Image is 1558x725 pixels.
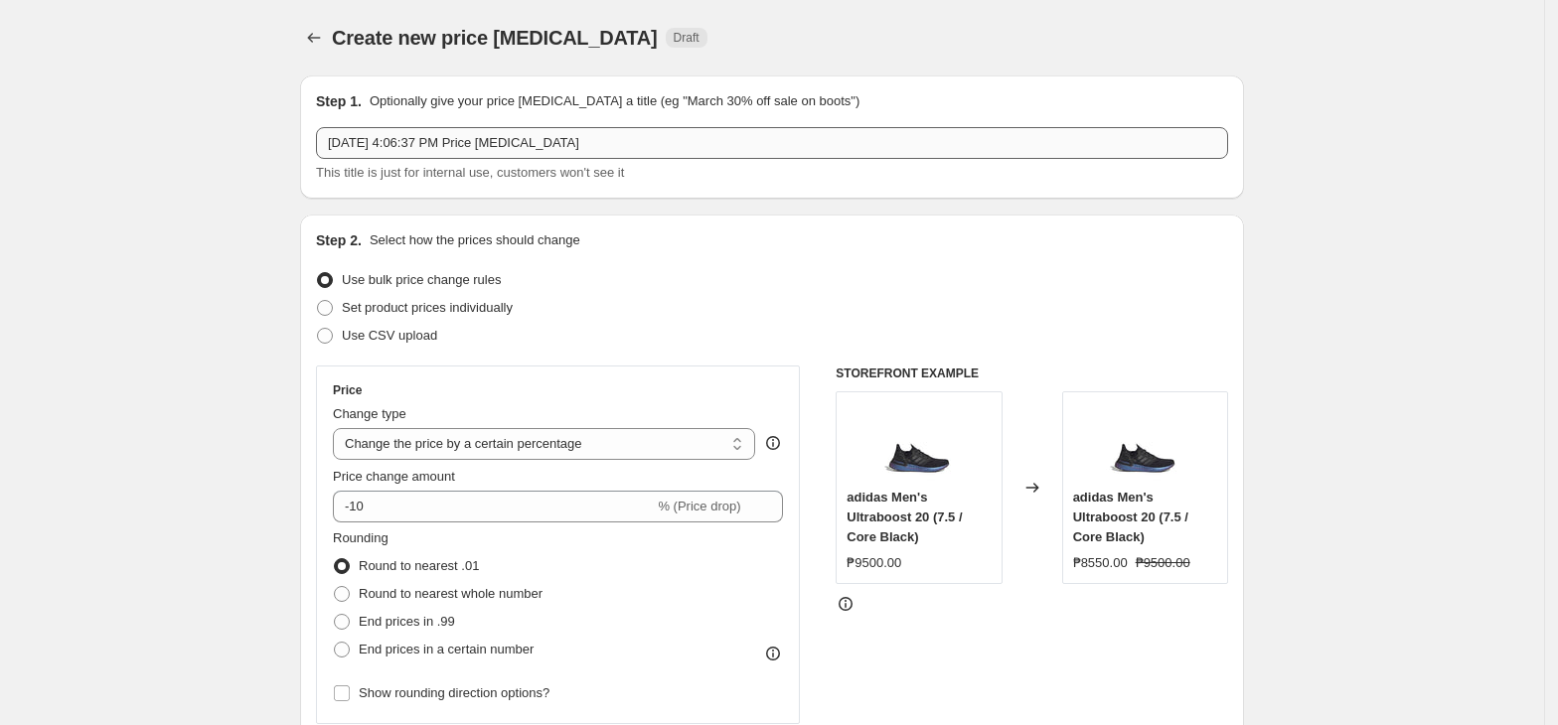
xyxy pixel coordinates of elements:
[316,91,362,111] h2: Step 1.
[847,490,962,544] span: adidas Men's Ultraboost 20 (7.5 / Core Black)
[359,685,549,700] span: Show rounding direction options?
[1073,553,1128,573] div: ₱8550.00
[370,91,859,111] p: Optionally give your price [MEDICAL_DATA] a title (eg "March 30% off sale on boots")
[342,300,513,315] span: Set product prices individually
[359,558,479,573] span: Round to nearest .01
[674,30,700,46] span: Draft
[300,24,328,52] button: Price change jobs
[359,614,455,629] span: End prices in .99
[316,230,362,250] h2: Step 2.
[333,491,654,522] input: -15
[370,230,580,250] p: Select how the prices should change
[359,586,543,601] span: Round to nearest whole number
[342,272,501,287] span: Use bulk price change rules
[332,27,658,49] span: Create new price [MEDICAL_DATA]
[1105,402,1184,482] img: EG1341_ADIDAS_ULTRABOOST_20_AA_80x.jpg
[763,433,783,453] div: help
[836,365,1228,381] h6: STOREFRONT EXAMPLE
[316,127,1228,159] input: 30% off holiday sale
[342,328,437,343] span: Use CSV upload
[333,469,455,484] span: Price change amount
[316,165,624,180] span: This title is just for internal use, customers won't see it
[1136,553,1190,573] strike: ₱9500.00
[333,382,362,398] h3: Price
[333,530,389,545] span: Rounding
[658,499,740,513] span: % (Price drop)
[333,406,406,421] span: Change type
[879,402,959,482] img: EG1341_ADIDAS_ULTRABOOST_20_AA_80x.jpg
[847,553,901,573] div: ₱9500.00
[1073,490,1188,544] span: adidas Men's Ultraboost 20 (7.5 / Core Black)
[359,642,534,656] span: End prices in a certain number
